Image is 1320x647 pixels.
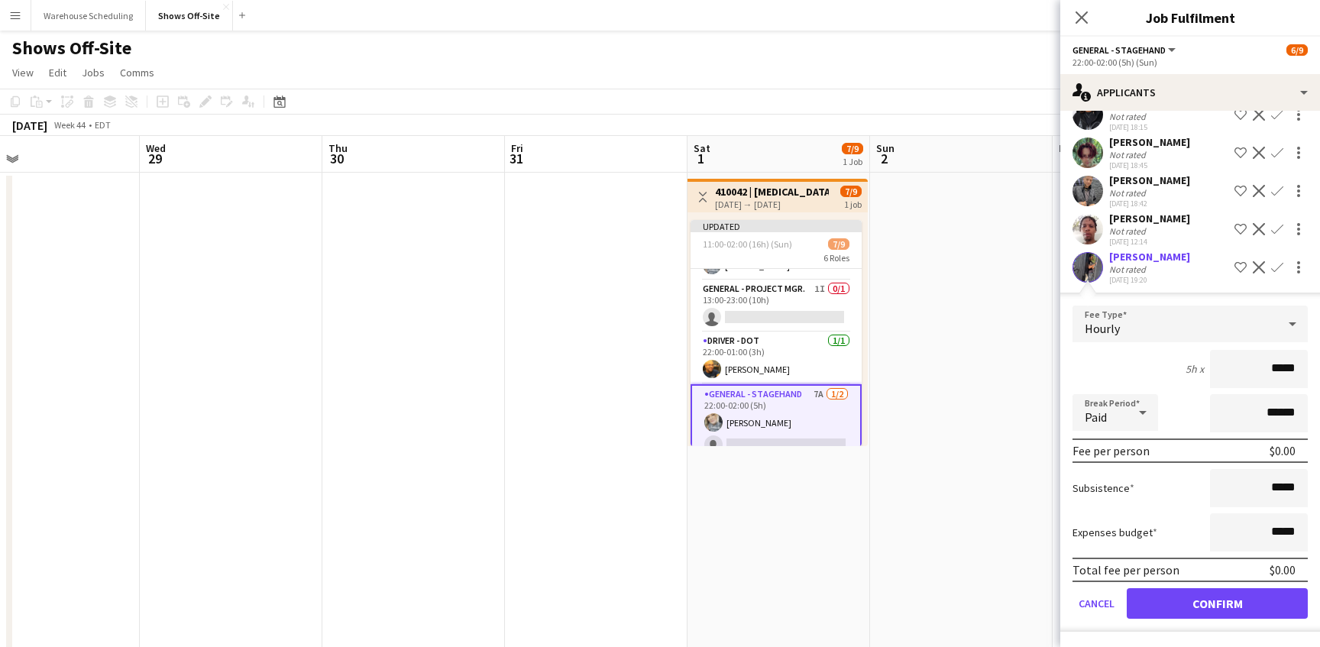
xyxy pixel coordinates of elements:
label: Expenses budget [1072,526,1157,539]
div: Not rated [1109,187,1149,199]
button: Confirm [1127,588,1308,619]
a: Edit [43,63,73,82]
div: [DATE] [12,118,47,133]
span: 7/9 [840,186,862,197]
span: Week 44 [50,119,89,131]
button: General - Stagehand [1072,44,1178,56]
div: Not rated [1109,264,1149,275]
div: [DATE] 18:15 [1109,122,1190,132]
span: 6 Roles [823,252,849,264]
span: 2 [874,150,895,167]
span: 29 [144,150,166,167]
h1: Shows Off-Site [12,37,131,60]
div: Not rated [1109,225,1149,237]
div: Not rated [1109,149,1149,160]
div: [PERSON_NAME] [1109,173,1190,187]
div: [PERSON_NAME] [1109,212,1190,225]
button: Shows Off-Site [146,1,233,31]
div: [DATE] → [DATE] [715,199,829,210]
span: Thu [328,141,348,155]
div: $0.00 [1270,562,1296,577]
span: 11:00-02:00 (16h) (Sun) [703,238,792,250]
div: Updated [691,220,862,232]
button: Warehouse Scheduling [31,1,146,31]
button: Cancel [1072,588,1121,619]
span: 7/9 [842,143,863,154]
div: $0.00 [1270,443,1296,458]
app-card-role: Driver - DOT1/122:00-01:00 (3h)[PERSON_NAME] [691,332,862,384]
a: Comms [114,63,160,82]
div: [DATE] 18:42 [1109,199,1190,209]
a: Jobs [76,63,111,82]
span: 6/9 [1286,44,1308,56]
span: Edit [49,66,66,79]
app-card-role: General - Stagehand7A1/222:00-02:00 (5h)[PERSON_NAME] [691,384,862,461]
h3: Job Fulfilment [1060,8,1320,27]
span: Paid [1085,409,1107,425]
div: [PERSON_NAME] [1109,135,1190,149]
span: Fri [511,141,523,155]
span: 7/9 [828,238,849,250]
div: Applicants [1060,74,1320,111]
span: Jobs [82,66,105,79]
div: Fee per person [1072,443,1150,458]
span: Mon [1059,141,1079,155]
div: 1 Job [843,156,862,167]
label: Subsistence [1072,481,1134,495]
div: 1 job [844,197,862,210]
div: Total fee per person [1072,562,1179,577]
span: General - Stagehand [1072,44,1166,56]
div: 22:00-02:00 (5h) (Sun) [1072,57,1308,68]
span: View [12,66,34,79]
span: 31 [509,150,523,167]
span: 3 [1056,150,1079,167]
span: Comms [120,66,154,79]
span: 1 [691,150,710,167]
div: [PERSON_NAME] [1109,250,1190,264]
a: View [6,63,40,82]
h3: 410042 | [MEDICAL_DATA] Foundation- Wine & Roses Gala [715,185,829,199]
span: Sun [876,141,895,155]
div: [DATE] 19:20 [1109,275,1190,285]
div: 5h x [1186,362,1204,376]
div: EDT [95,119,111,131]
div: [DATE] 18:45 [1109,160,1190,170]
span: 30 [326,150,348,167]
div: Not rated [1109,111,1149,122]
div: [DATE] 12:14 [1109,237,1190,247]
app-card-role: General - Project Mgr.1I0/113:00-23:00 (10h) [691,280,862,332]
app-job-card: Updated11:00-02:00 (16h) (Sun)7/96 Roles[PERSON_NAME][PERSON_NAME][PERSON_NAME]General - Project ... [691,220,862,446]
span: Hourly [1085,321,1120,336]
span: Wed [146,141,166,155]
span: Sat [694,141,710,155]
